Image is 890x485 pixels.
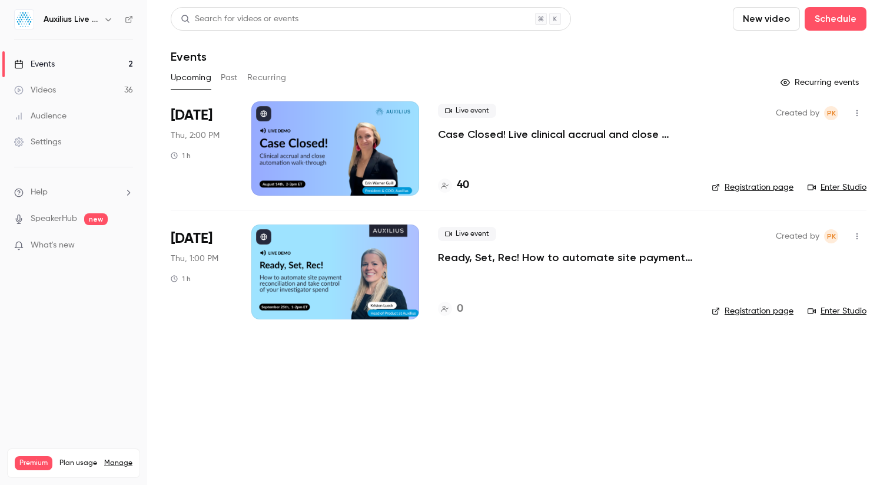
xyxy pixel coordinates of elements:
[733,7,800,31] button: New video
[15,10,34,29] img: Auxilius Live Sessions
[438,104,496,118] span: Live event
[438,127,693,141] a: Case Closed! Live clinical accrual and close walkthrough
[457,177,469,193] h4: 40
[171,225,233,319] div: Sep 25 Thu, 1:00 PM (America/New York)
[14,186,133,199] li: help-dropdown-opener
[171,106,212,125] span: [DATE]
[14,84,56,96] div: Videos
[827,106,836,120] span: PK
[171,151,191,160] div: 1 h
[171,101,233,196] div: Aug 14 Thu, 2:00 PM (America/New York)
[438,301,463,317] a: 0
[712,182,793,193] a: Registration page
[824,229,838,243] span: Peter Kinchley
[776,229,819,243] span: Created by
[171,68,211,87] button: Upcoming
[712,305,793,317] a: Registration page
[808,305,866,317] a: Enter Studio
[14,110,67,122] div: Audience
[775,73,866,92] button: Recurring events
[181,13,298,25] div: Search for videos or events
[438,177,469,193] a: 40
[438,250,693,265] a: Ready, Set, Rec! How to automate site payment reconciliation and take control of your investigato...
[171,274,191,283] div: 1 h
[221,68,238,87] button: Past
[457,301,463,317] h4: 0
[171,50,207,64] h1: Events
[31,186,48,199] span: Help
[171,229,212,248] span: [DATE]
[14,58,55,70] div: Events
[805,7,866,31] button: Schedule
[31,213,77,225] a: SpeakerHub
[14,136,61,148] div: Settings
[171,253,218,265] span: Thu, 1:00 PM
[44,14,99,25] h6: Auxilius Live Sessions
[104,458,132,468] a: Manage
[171,130,220,141] span: Thu, 2:00 PM
[59,458,97,468] span: Plan usage
[84,213,108,225] span: new
[827,229,836,243] span: PK
[31,239,75,252] span: What's new
[776,106,819,120] span: Created by
[438,227,496,241] span: Live event
[15,456,52,470] span: Premium
[247,68,287,87] button: Recurring
[824,106,838,120] span: Peter Kinchley
[808,182,866,193] a: Enter Studio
